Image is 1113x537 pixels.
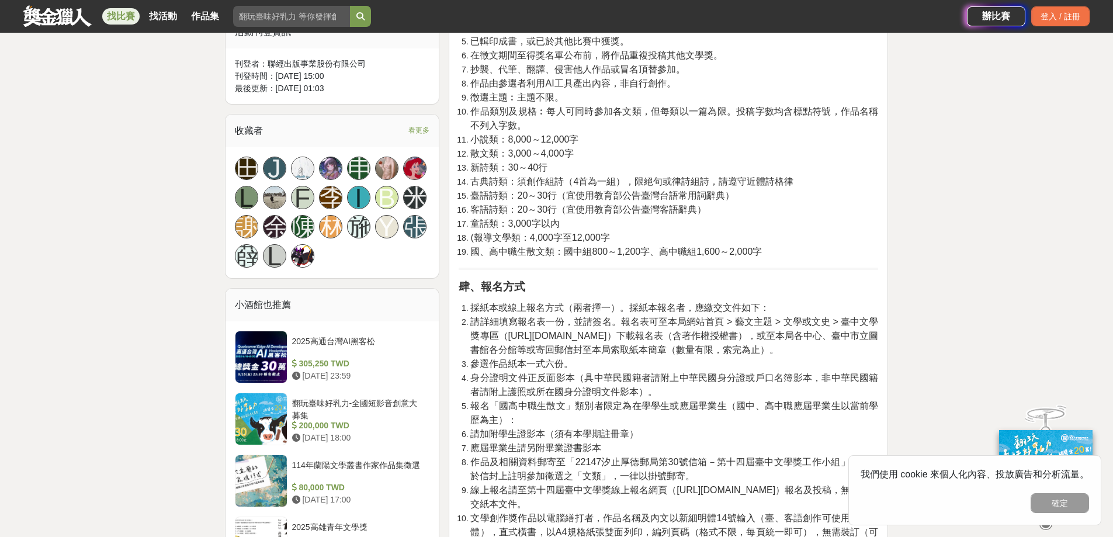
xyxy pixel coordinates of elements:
[263,186,286,209] img: Avatar
[292,420,425,432] div: 200,000 TWD
[470,50,723,60] span: 在徵文期間至得獎名單公布前，將作品重複投稿其他文學獎。
[470,190,734,200] span: 臺語詩類：20～30行（宜使用教育部公告臺灣台語常用詞辭典）
[226,289,439,321] div: 小酒館也推薦
[235,455,430,507] a: 114年蘭陽文學叢書作家作品集徵選 80,000 TWD [DATE] 17:00
[470,106,878,130] span: 作品類別及規格︰每人可同時參加各文類，但每類以一篇為限。投稿字數均含標點符號，作品名稱不列入字數。
[235,186,258,209] a: L
[470,148,573,158] span: 散文類：3,000～4,000字
[403,215,427,238] a: 張
[376,157,398,179] img: Avatar
[186,8,224,25] a: 作品集
[347,157,370,180] a: 申
[347,186,370,209] a: I
[144,8,182,25] a: 找活動
[470,205,706,214] span: 客語詩類：20～30行（宜使用教育部公告臺灣客語辭典）
[1031,6,1090,26] div: 登入 / 註冊
[375,186,398,209] a: B
[320,157,342,179] img: Avatar
[470,162,547,172] span: 新詩類：30～40行
[470,317,878,355] span: 請詳細填寫報名表一份，並請簽名。報名表可至本局網站首頁 > 藝文主題 > 文學或文史 > 臺中文學獎專區（[URL][DOMAIN_NAME]）下載報名表（含著作權授權書），或至本局各中心、臺中...
[470,64,685,74] span: 抄襲、代筆、翻譯、侵害他人作品或冒名頂替參加。
[102,8,140,25] a: 找比賽
[470,92,564,102] span: 徵選主題︰主題不限。
[233,6,350,27] input: 翻玩臺味好乳力 等你發揮創意！
[319,157,342,180] a: Avatar
[404,157,426,179] img: Avatar
[235,58,430,70] div: 刊登者： 聯經出版事業股份有限公司
[292,370,425,382] div: [DATE] 23:59
[408,124,429,137] span: 看更多
[263,215,286,238] a: 余
[292,481,425,494] div: 80,000 TWD
[263,186,286,209] a: Avatar
[470,247,762,257] span: 國、高中職生散文類：國中組800～1,200字、高中職組1,600～2,000字
[403,157,427,180] a: Avatar
[470,373,878,397] span: 身分證明文件正反面影本（具中華民國籍者請附上中華民國身分證或戶口名簿影本，非中華民國籍者請附上護照或所在國身分證明文件影本）。
[347,215,370,238] a: 施
[1031,493,1089,513] button: 確定
[235,331,430,383] a: 2025高通台灣AI黑客松 305,250 TWD [DATE] 23:59
[235,126,263,136] span: 收藏者
[292,157,314,179] img: Avatar
[470,359,573,369] span: 參選作品紙本一式六份。
[470,429,639,439] span: 請加附學生證影本（須有本學期註冊章）
[470,401,878,425] span: 報名「國高中職生散文」類別者限定為在學學生或應屆畢業生（國中、高中職應屆畢業生以當前學歷為主）：
[291,244,314,268] a: Avatar
[967,6,1025,26] a: 辦比賽
[263,244,286,268] a: L
[291,215,314,238] a: 陳
[235,244,258,268] a: 薛
[235,157,258,180] a: 田
[235,70,430,82] div: 刊登時間： [DATE] 15:00
[861,469,1089,479] span: 我們使用 cookie 來個人化內容、投放廣告和分析流量。
[459,280,525,293] strong: 肆、報名方式
[470,233,609,242] span: (報導文學類：4,000字至12,000字
[292,245,314,267] img: Avatar
[470,78,675,88] span: 作品由參選者利用AI工具產出內容，非自行創作。
[292,494,425,506] div: [DATE] 17:00
[319,215,342,238] a: 林
[292,432,425,444] div: [DATE] 18:00
[292,397,425,420] div: 翻玩臺味好乳力-全國短影音創意大募集
[235,215,258,238] a: 謝
[292,459,425,481] div: 114年蘭陽文學叢書作家作品集徵選
[403,186,427,209] a: 米
[263,157,286,180] a: J
[470,36,629,46] span: 已輯印成書，或已於其他比賽中獲獎。
[291,186,314,209] a: F
[375,157,398,180] a: Avatar
[292,335,425,358] div: 2025高通台灣AI黑客松
[291,157,314,180] a: Avatar
[235,82,430,95] div: 最後更新： [DATE] 01:03
[235,393,430,445] a: 翻玩臺味好乳力-全國短影音創意大募集 200,000 TWD [DATE] 18:00
[470,134,578,144] span: 小說類：8,000～12,000字
[470,219,559,228] span: 童話類：3,000字以內
[470,303,769,313] span: 採紙本或線上報名方式（兩者擇一）。採紙本報名者，應繳交文件如下：
[319,186,342,209] a: 李
[375,215,398,238] a: Y
[470,443,601,453] span: 應屆畢業生請另附畢業證書影本
[470,485,878,509] span: 線上報名請至第十四屆臺中文學獎線上報名網頁（[URL][DOMAIN_NAME]）報名及投稿，無需再繳交紙本文件。
[470,176,793,186] span: 古典詩類：須創作組詩（4首為一組），限絕句或律詩組詩，請遵守近體詩格律
[999,430,1093,508] img: ff197300-f8ee-455f-a0ae-06a3645bc375.jpg
[470,457,878,481] span: 作品及相關資料郵寄至「22147汐止厚德郵局第30號信箱－第十四屆臺中文學獎工作小組」收，請於信封上註明參加徵選之「文類」，一律以掛號郵寄。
